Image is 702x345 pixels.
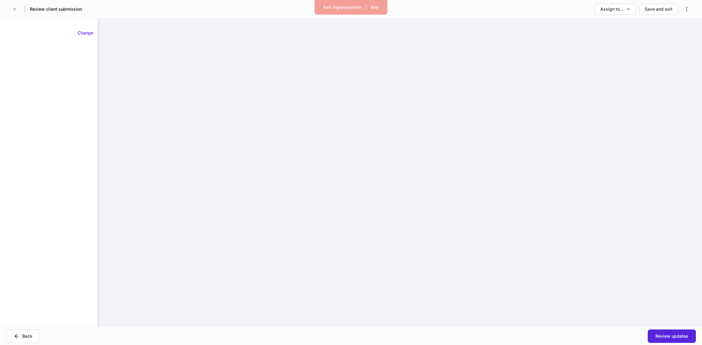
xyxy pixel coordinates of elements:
[655,333,688,339] div: Review updates
[22,333,32,339] div: Back
[648,329,696,343] button: Review updates
[645,6,672,12] div: Save and exit
[367,2,383,12] button: Blur
[371,4,379,10] div: Blur
[74,28,97,38] button: Change
[640,4,678,15] button: Save and exit
[30,6,82,12] h5: Review client submission
[320,2,365,12] button: Exit Impersonation
[595,4,636,15] button: Assign to...
[78,30,93,36] div: Change
[600,6,623,12] div: Assign to...
[6,329,40,343] button: Back
[324,4,361,10] div: Exit Impersonation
